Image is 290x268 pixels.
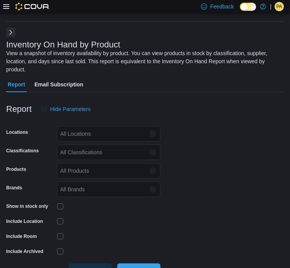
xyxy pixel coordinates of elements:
[8,77,25,92] span: Report
[270,2,271,11] p: |
[275,2,284,11] div: Parnian Aalam
[6,40,120,49] h3: Inventory On Hand by Product
[6,148,39,154] label: Classifications
[150,168,156,174] button: Open list of options
[6,203,48,209] label: Show in stock only
[6,185,22,191] label: Brands
[150,149,156,155] button: Open list of options
[15,3,50,10] img: Cova
[50,105,91,113] span: Hide Parameters
[240,3,256,11] input: Dark Mode
[150,186,156,192] button: Open list of options
[6,28,15,37] button: Next
[6,233,37,239] label: Include Room
[6,129,28,135] label: Locations
[150,131,156,137] button: Open list of options
[276,2,282,11] span: PA
[38,101,94,117] button: Hide Parameters
[6,166,26,172] label: Products
[6,105,32,114] h3: Report
[6,49,280,74] div: View a snapshot of inventory availability by product. You can view products in stock by classific...
[6,248,43,255] label: Include Archived
[6,218,43,224] label: Include Location
[210,3,234,10] span: Feedback
[34,77,83,92] span: Email Subscription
